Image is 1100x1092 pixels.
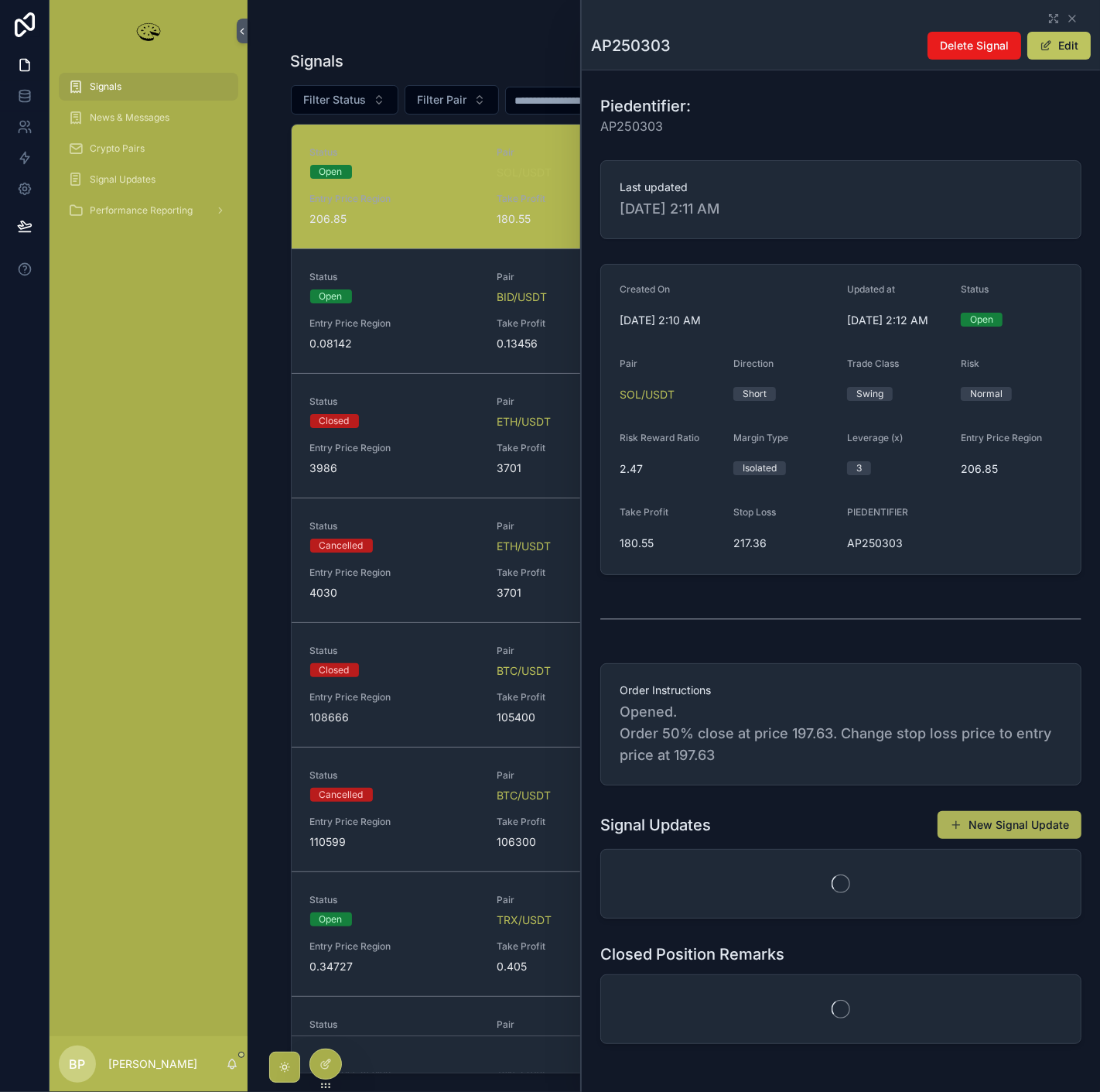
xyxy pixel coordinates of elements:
a: BID/USDT [497,289,547,305]
a: SOL/USDT [497,165,552,180]
span: Margin Type [733,432,788,443]
a: StatusOpenPairTRX/USDTUpdated at[DATE] 5:14 PMPIEDENTIFIERAP250296Entry Price Region0.34727Take P... [292,871,1057,996]
span: Entry Price Region [310,317,478,330]
span: 3701 [497,460,664,476]
a: Signals [59,73,238,101]
a: Crypto Pairs [59,135,238,163]
a: StatusClosedPairBTC/USDTUpdated at[DATE] 4:14 PMPIEDENTIFIERAP250299Entry Price Region108666Take ... [292,622,1057,747]
span: Status [310,271,478,283]
button: Select Button [405,85,499,115]
span: Pair [497,271,664,283]
h1: Signal Updates [600,814,711,836]
span: [DATE] 2:11 AM [620,198,1062,220]
span: Entry Price Region [310,816,478,828]
span: Delete Signal [940,38,1009,53]
span: Pair [497,146,664,159]
span: Entry Price Region [310,193,478,205]
span: Opened. Order 50% close at price 197.63. Change stop loss price to entry price at 197.63 [620,701,1062,766]
span: Pair [497,645,664,657]
span: Status [310,146,478,159]
div: Closed [319,663,350,677]
div: Isolated [743,461,777,475]
span: 206.85 [961,461,1062,477]
span: 106300 [497,834,664,850]
span: 4030 [310,585,478,601]
span: Entry Price Region [310,940,478,953]
span: 0.34727 [310,959,478,974]
span: Entry Price Region [961,432,1042,443]
span: Signals [90,80,121,93]
span: Entry Price Region [310,442,478,454]
span: BTC/USDT [497,663,551,679]
a: Performance Reporting [59,197,238,224]
span: 0.405 [497,959,664,974]
div: Short [743,387,767,401]
span: 180.55 [620,536,721,551]
span: Take Profit [497,193,664,205]
span: Stop Loss [733,506,776,518]
span: Take Profit [497,691,664,703]
span: Crypto Pairs [90,142,145,155]
img: App logo [133,19,164,43]
span: 3986 [310,460,478,476]
span: ETH/USDT [497,414,551,430]
span: Last updated [620,180,1062,195]
h1: Closed Position Remarks [600,943,784,965]
a: ETH/USDT [497,539,551,554]
div: Open [319,289,343,303]
span: 108666 [310,710,478,725]
a: StatusCancelledPairETH/USDTUpdated at[DATE] 1:15 AMPIEDENTIFIERAP250300Entry Price Region4030Take... [292,498,1057,622]
button: Edit [1027,32,1091,60]
a: StatusOpenPairBID/USDTUpdated at[DATE] 4:52 PMPIEDENTIFIERAP250302Entry Price Region0.08142Take P... [292,248,1057,373]
h1: Piedentifier: [600,95,691,117]
span: [DATE] 2:12 AM [847,313,948,328]
span: Signal Updates [90,173,155,186]
span: 110599 [310,834,478,850]
span: Take Profit [497,442,664,454]
h1: Signals [291,50,344,72]
h1: AP250303 [591,35,671,56]
button: Delete Signal [927,32,1021,60]
div: Cancelled [319,788,364,802]
span: Status [310,769,478,782]
a: SOL/USDT [620,387,675,402]
div: Open [319,912,343,926]
div: Open [970,313,993,327]
span: AP250303 [847,536,948,551]
span: Risk Reward Ratio [620,432,699,443]
a: BTC/USDT [497,788,551,803]
a: Signal Updates [59,166,238,193]
div: 3 [856,461,862,475]
a: TRX/USDT [497,912,552,928]
div: Closed [319,414,350,428]
span: Pair [497,769,664,782]
span: BP [70,1055,86,1073]
span: Status [961,283,989,295]
span: 206.85 [310,211,478,227]
a: StatusCancelledPairBTC/USDTUpdated at[DATE] 4:17 AMPIEDENTIFIERAP250298Entry Price Region110599Ta... [292,747,1057,871]
button: Select Button [291,85,398,115]
span: Status [310,395,478,408]
span: Status [310,1018,478,1031]
span: 105400 [497,710,664,725]
span: Take Profit [497,317,664,330]
a: StatusClosedPairETH/USDTUpdated at[DATE] 2:02 AMPIEDENTIFIERAP250301Entry Price Region3986Take Pr... [292,373,1057,498]
div: Cancelled [319,539,364,553]
span: Pair [497,520,664,532]
span: PIEDENTIFIER [847,506,908,518]
button: New Signal Update [938,811,1081,839]
span: Pair [497,894,664,906]
span: Status [310,645,478,657]
span: Take Profit [497,940,664,953]
div: scrollable content [50,62,248,245]
span: Risk [961,358,979,369]
span: Take Profit [497,567,664,579]
span: AP250303 [600,117,691,135]
span: Filter Status [304,92,367,108]
span: Status [310,894,478,906]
